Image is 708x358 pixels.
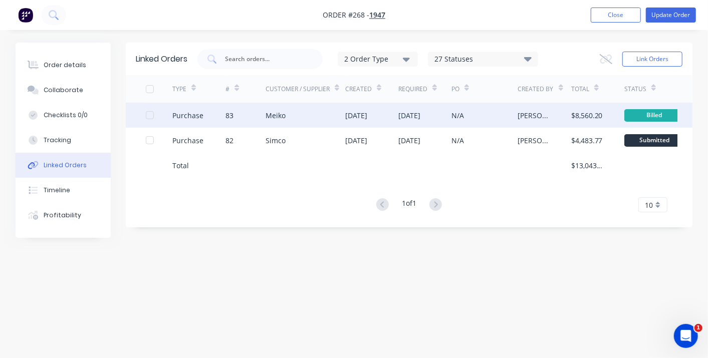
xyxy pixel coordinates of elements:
[646,8,696,23] button: Update Order
[345,85,372,94] div: Created
[172,160,189,171] div: Total
[172,110,203,121] div: Purchase
[44,161,87,170] div: Linked Orders
[518,110,551,121] div: [PERSON_NAME]
[225,85,229,94] div: #
[44,186,70,195] div: Timeline
[16,153,111,178] button: Linked Orders
[451,85,459,94] div: PO
[645,200,653,210] span: 10
[16,178,111,203] button: Timeline
[694,324,702,332] span: 1
[225,135,233,146] div: 82
[44,111,88,120] div: Checklists 0/0
[624,109,684,122] div: Billed
[136,53,187,65] div: Linked Orders
[266,85,330,94] div: Customer / Supplier
[266,110,286,121] div: Meiko
[518,135,551,146] div: [PERSON_NAME]
[44,61,86,70] div: Order details
[172,135,203,146] div: Purchase
[674,324,698,348] iframe: Intercom live chat
[571,160,604,171] div: $13,043.97
[44,136,71,145] div: Tracking
[338,52,418,67] button: 2 Order Type
[369,11,385,20] a: 1947
[571,85,589,94] div: Total
[591,8,641,23] button: Close
[224,54,307,64] input: Search orders...
[345,135,367,146] div: [DATE]
[266,135,286,146] div: Simco
[428,54,538,65] div: 27 Statuses
[622,52,682,67] button: Link Orders
[172,85,186,94] div: TYPE
[16,203,111,228] button: Profitability
[16,103,111,128] button: Checklists 0/0
[44,211,81,220] div: Profitability
[323,11,369,20] span: Order #268 -
[345,110,367,121] div: [DATE]
[624,134,684,147] div: Submitted
[225,110,233,121] div: 83
[16,78,111,103] button: Collaborate
[518,85,554,94] div: Created By
[344,54,411,64] div: 2 Order Type
[16,53,111,78] button: Order details
[451,135,464,146] div: N/A
[398,85,427,94] div: Required
[624,85,646,94] div: Status
[398,110,420,121] div: [DATE]
[571,135,603,146] div: $4,483.77
[44,86,83,95] div: Collaborate
[398,135,420,146] div: [DATE]
[16,128,111,153] button: Tracking
[402,198,416,212] div: 1 of 1
[571,110,603,121] div: $8,560.20
[451,110,464,121] div: N/A
[18,8,33,23] img: Factory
